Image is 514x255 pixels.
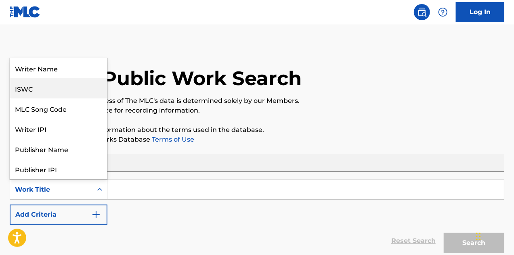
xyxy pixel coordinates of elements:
a: Log In [456,2,504,22]
div: ISWC [10,78,107,98]
button: Add Criteria [10,205,107,225]
iframe: Chat Widget [474,216,514,255]
img: MLC Logo [10,6,41,18]
p: Please review the Musical Works Database [10,135,504,144]
div: Publisher IPI [10,159,107,179]
div: Help [435,4,451,20]
a: Public Search [414,4,430,20]
img: 9d2ae6d4665cec9f34b9.svg [91,210,101,219]
h1: The MLC Public Work Search [10,66,302,90]
p: The accuracy and completeness of The MLC's data is determined solely by our Members. [10,96,504,106]
div: Publisher Name [10,139,107,159]
div: Work Title [15,185,88,194]
div: Drag [476,224,481,249]
div: MLC Song Code [10,98,107,119]
p: It is not an authoritative source for recording information. [10,106,504,115]
p: Please for more information about the terms used in the database. [10,125,504,135]
div: Writer Name [10,58,107,78]
a: Terms of Use [150,136,194,143]
img: search [417,7,427,17]
img: help [438,7,448,17]
div: Writer IPI [10,119,107,139]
